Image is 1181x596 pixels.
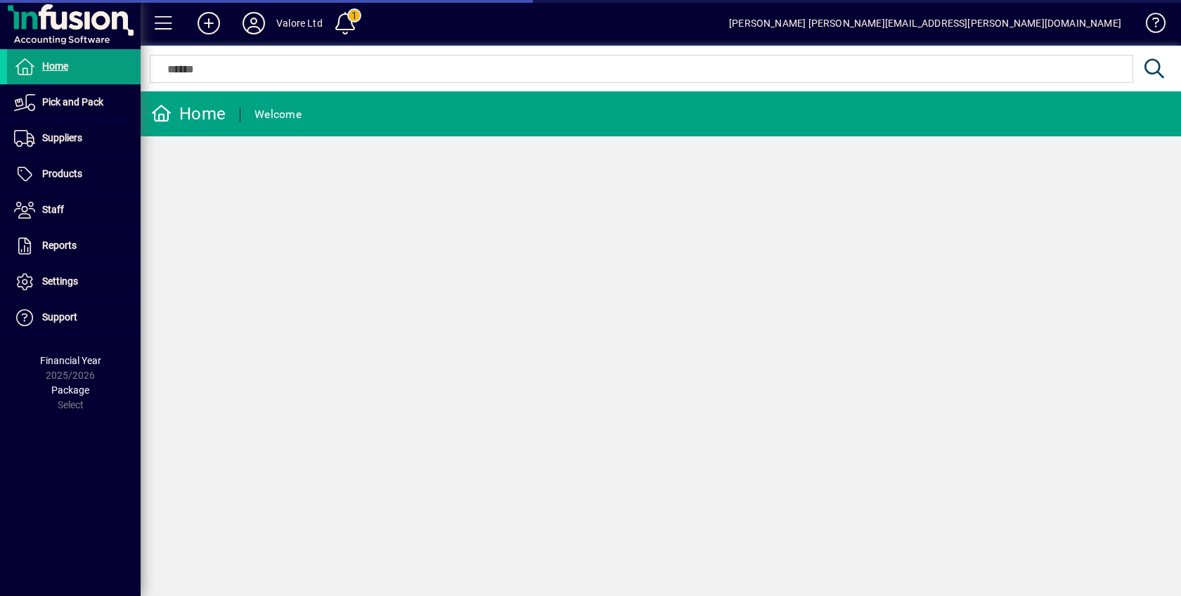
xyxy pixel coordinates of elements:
[42,96,103,108] span: Pick and Pack
[186,11,231,36] button: Add
[7,300,141,335] a: Support
[7,157,141,192] a: Products
[7,85,141,120] a: Pick and Pack
[42,132,82,143] span: Suppliers
[42,276,78,287] span: Settings
[7,264,141,299] a: Settings
[1135,3,1163,48] a: Knowledge Base
[729,12,1121,34] div: [PERSON_NAME] [PERSON_NAME][EMAIL_ADDRESS][PERSON_NAME][DOMAIN_NAME]
[42,311,77,323] span: Support
[51,384,89,396] span: Package
[40,355,101,366] span: Financial Year
[7,228,141,264] a: Reports
[42,60,68,72] span: Home
[7,121,141,156] a: Suppliers
[231,11,276,36] button: Profile
[276,12,323,34] div: Valore Ltd
[151,103,226,125] div: Home
[7,193,141,228] a: Staff
[42,168,82,179] span: Products
[254,103,302,126] div: Welcome
[42,240,77,251] span: Reports
[42,204,64,215] span: Staff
